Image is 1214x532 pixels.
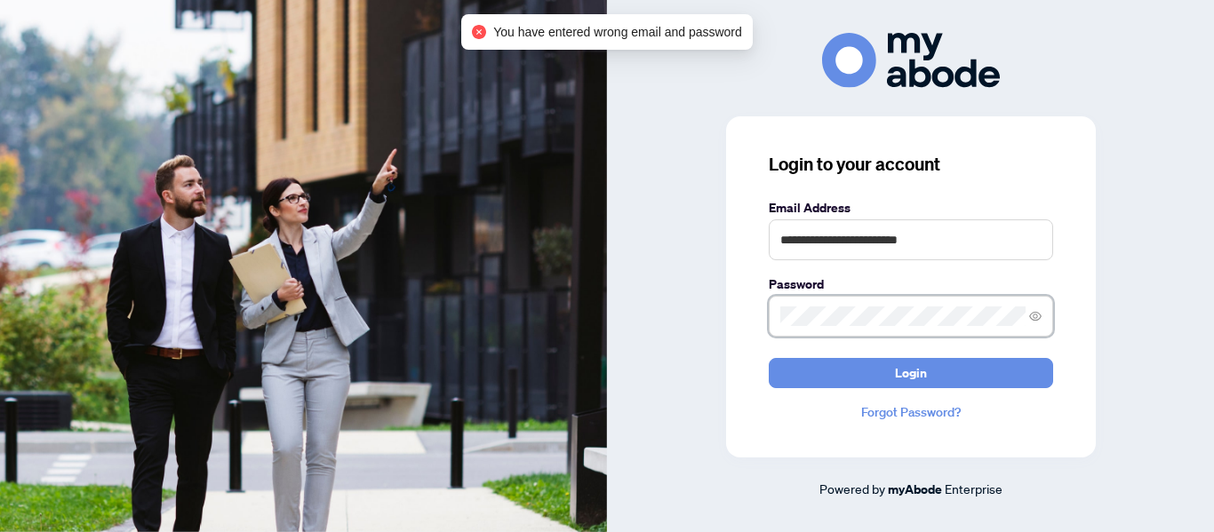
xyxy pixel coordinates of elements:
span: close-circle [472,25,486,39]
span: You have entered wrong email and password [493,22,742,42]
a: myAbode [888,480,942,499]
label: Email Address [769,198,1053,218]
span: eye [1029,310,1042,322]
button: Login [769,358,1053,388]
span: Powered by [819,480,885,496]
h3: Login to your account [769,152,1053,177]
label: Password [769,274,1053,294]
span: Enterprise [945,480,1002,496]
img: ma-logo [822,33,1000,87]
span: Login [895,359,927,387]
a: Forgot Password? [769,402,1053,422]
